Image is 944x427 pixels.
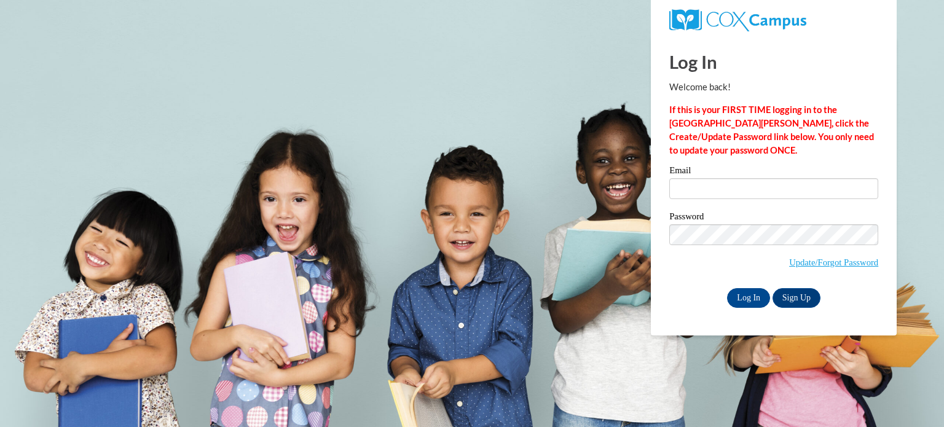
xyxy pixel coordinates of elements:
[669,104,874,155] strong: If this is your FIRST TIME logging in to the [GEOGRAPHIC_DATA][PERSON_NAME], click the Create/Upd...
[669,166,878,178] label: Email
[727,288,770,308] input: Log In
[789,257,878,267] a: Update/Forgot Password
[773,288,820,308] a: Sign Up
[669,80,878,94] p: Welcome back!
[669,212,878,224] label: Password
[669,9,806,31] img: COX Campus
[669,49,878,74] h1: Log In
[669,14,806,25] a: COX Campus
